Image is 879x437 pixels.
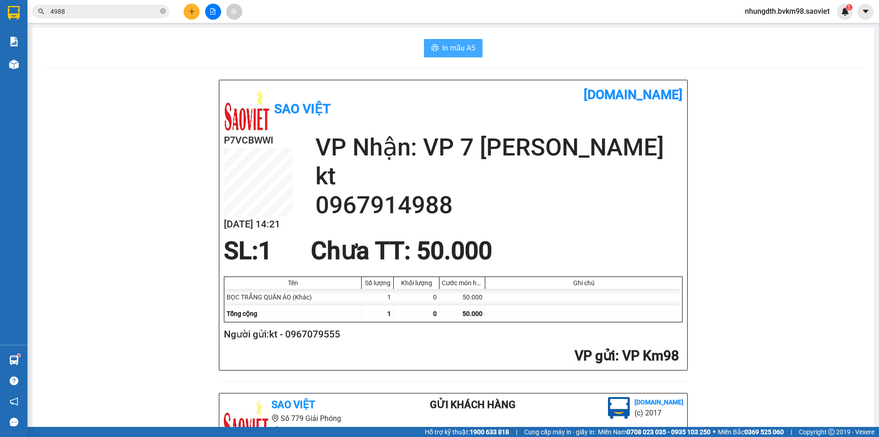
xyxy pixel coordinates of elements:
[627,428,711,436] strong: 0708 023 035 - 0935 103 250
[274,101,331,116] b: Sao Việt
[575,348,615,364] span: VP gửi
[8,6,20,20] img: logo-vxr
[424,39,483,57] button: printerIn mẫu A5
[713,430,716,434] span: ⚪️
[470,428,509,436] strong: 1900 633 818
[584,87,683,102] b: [DOMAIN_NAME]
[430,399,515,410] b: Gửi khách hàng
[744,428,784,436] strong: 0369 525 060
[791,427,792,437] span: |
[10,376,18,385] span: question-circle
[738,6,837,17] span: nhungdth.bvkm98.saoviet
[315,191,683,220] h2: 0967914988
[846,4,852,11] sup: 1
[224,327,679,342] h2: Người gửi: kt - 0967079555
[9,60,19,69] img: warehouse-icon
[224,87,270,133] img: logo.jpg
[223,424,393,436] li: 19000257
[226,4,242,20] button: aim
[205,4,221,20] button: file-add
[271,415,279,422] span: environment
[862,7,870,16] span: caret-down
[635,398,684,406] b: [DOMAIN_NAME]
[224,289,362,305] div: BỌC TRẮNG QUẦN ÁO (Khác)
[38,8,44,15] span: search
[635,407,684,419] li: (c) 2017
[10,397,18,406] span: notification
[17,354,20,357] sup: 1
[364,279,391,287] div: Số lượng
[387,310,391,317] span: 1
[258,237,272,265] span: 1
[425,427,509,437] span: Hỗ trợ kỹ thuật:
[227,310,257,317] span: Tổng cộng
[598,427,711,437] span: Miền Nam
[488,279,680,287] div: Ghi chú
[160,7,166,16] span: close-circle
[224,347,679,365] h2: : VP Km98
[224,217,293,232] h2: [DATE] 14:21
[394,289,439,305] div: 0
[315,162,683,191] h2: kt
[718,427,784,437] span: Miền Bắc
[10,418,18,426] span: message
[396,279,437,287] div: Khối lượng
[362,289,394,305] div: 1
[9,37,19,46] img: solution-icon
[160,8,166,14] span: close-circle
[841,7,849,16] img: icon-new-feature
[184,4,200,20] button: plus
[305,237,498,265] div: Chưa TT : 50.000
[9,355,19,365] img: warehouse-icon
[224,133,293,148] h2: P7VCBWWI
[442,279,483,287] div: Cước món hàng
[608,397,630,419] img: logo.jpg
[431,44,439,53] span: printer
[524,427,596,437] span: Cung cấp máy in - giấy in:
[223,413,393,424] li: Số 779 Giải Phóng
[224,237,258,265] span: SL:
[271,399,315,410] b: Sao Việt
[462,310,483,317] span: 50.000
[50,6,158,17] input: Tìm tên, số ĐT hoặc mã đơn
[439,289,485,305] div: 50.000
[231,8,237,15] span: aim
[210,8,216,15] span: file-add
[189,8,195,15] span: plus
[442,42,475,54] span: In mẫu A5
[271,426,279,433] span: phone
[516,427,517,437] span: |
[433,310,437,317] span: 0
[847,4,851,11] span: 1
[315,133,683,162] h2: VP Nhận: VP 7 [PERSON_NAME]
[828,429,835,435] span: copyright
[227,279,359,287] div: Tên
[857,4,874,20] button: caret-down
